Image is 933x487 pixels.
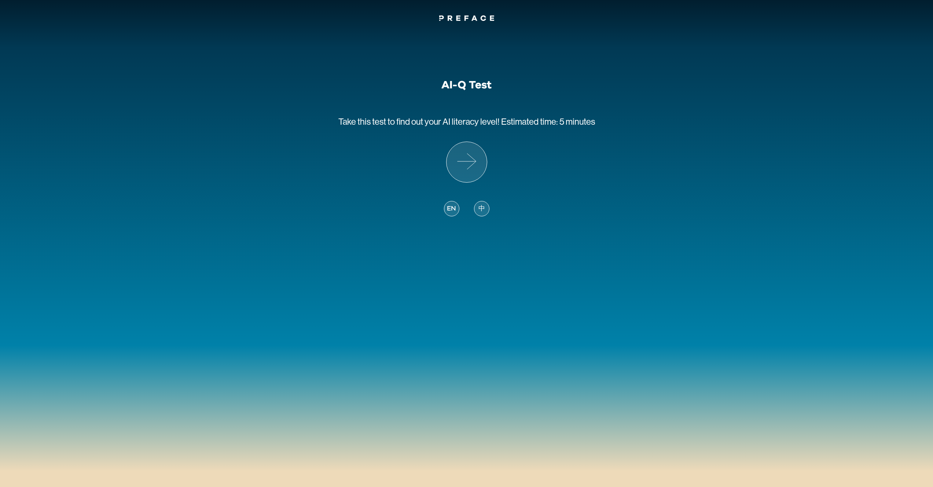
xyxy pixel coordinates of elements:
[441,78,492,92] h1: AI-Q Test
[478,204,485,214] span: 中
[447,204,456,214] span: EN
[338,117,395,127] span: Take this test to
[396,117,500,127] span: find out your AI literacy level!
[501,117,595,127] span: Estimated time: 5 minutes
